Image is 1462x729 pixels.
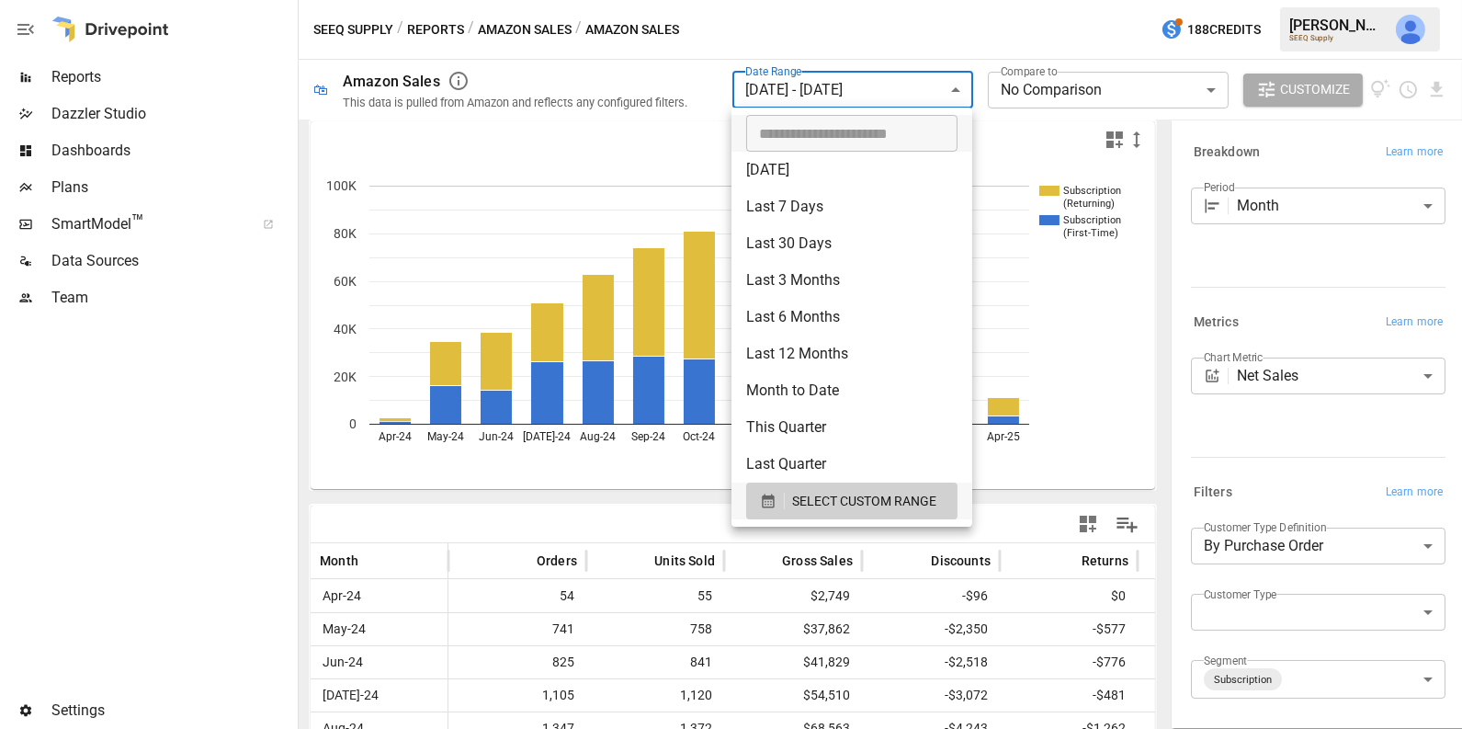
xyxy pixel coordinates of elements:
li: Last 3 Months [731,262,972,299]
span: SELECT CUSTOM RANGE [792,490,936,513]
li: This Quarter [731,409,972,446]
li: Last 6 Months [731,299,972,336]
li: Last 7 Days [731,188,972,225]
li: Last 30 Days [731,225,972,262]
li: Last Quarter [731,446,972,483]
li: Month to Date [731,372,972,409]
button: SELECT CUSTOM RANGE [746,483,958,519]
li: [DATE] [731,152,972,188]
li: Last 12 Months [731,336,972,372]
